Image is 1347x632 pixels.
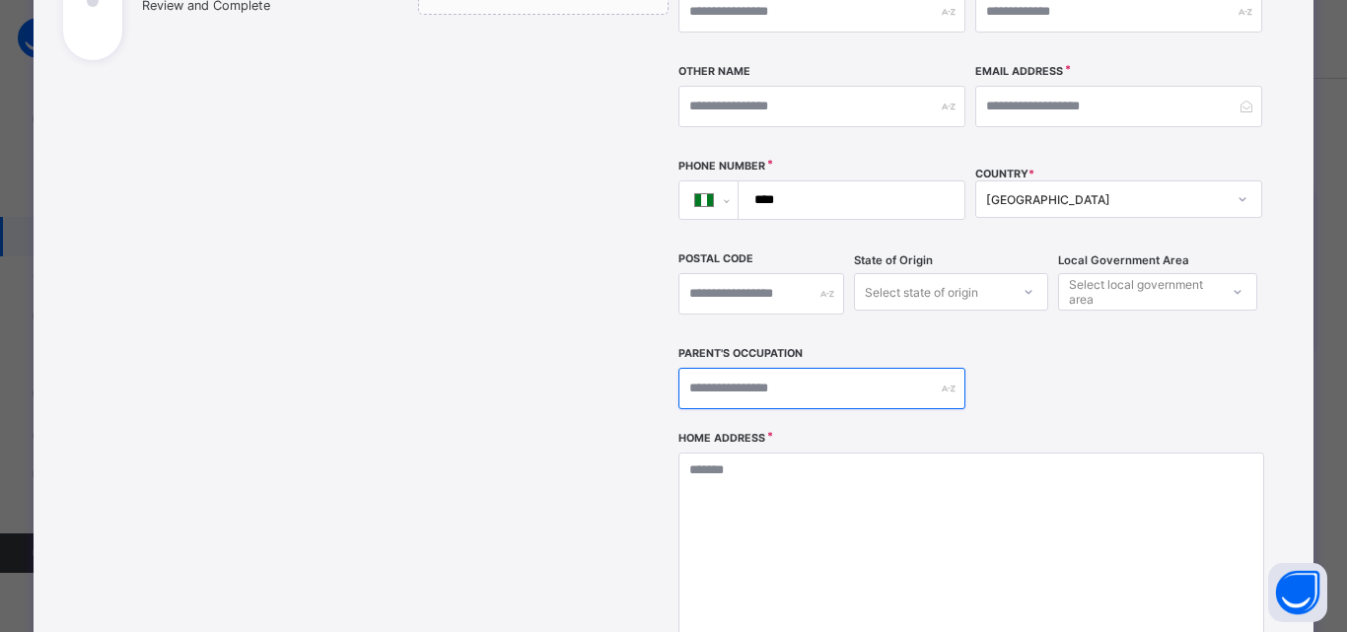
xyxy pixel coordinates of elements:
div: [GEOGRAPHIC_DATA] [986,192,1226,207]
span: COUNTRY [975,168,1034,180]
span: Local Government Area [1058,253,1189,267]
label: Postal Code [678,252,753,265]
div: Select local government area [1069,273,1218,311]
label: Email Address [975,65,1063,78]
button: Open asap [1268,563,1327,622]
label: Home Address [678,432,765,445]
label: Phone Number [678,160,765,173]
span: State of Origin [854,253,933,267]
div: Select state of origin [865,273,978,311]
label: Other Name [678,65,750,78]
label: Parent's Occupation [678,347,803,360]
